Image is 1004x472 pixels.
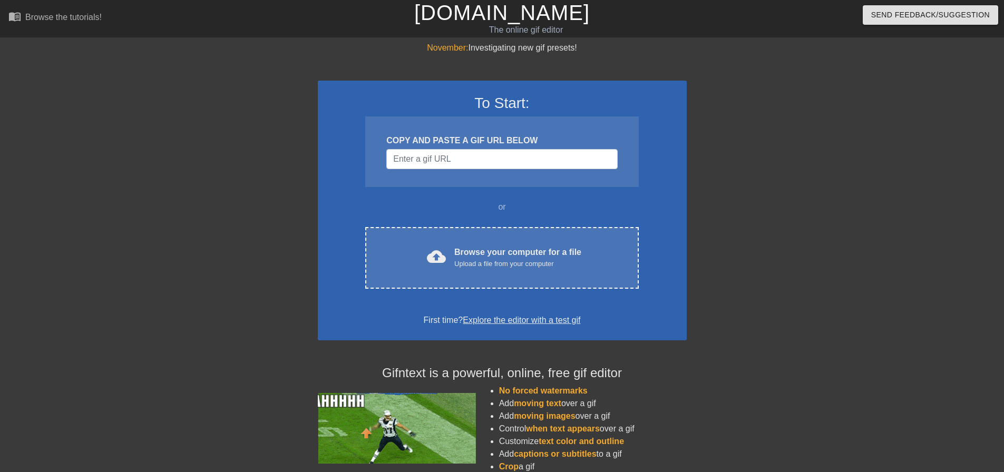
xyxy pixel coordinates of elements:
[414,1,590,24] a: [DOMAIN_NAME]
[25,13,102,22] div: Browse the tutorials!
[454,246,581,269] div: Browse your computer for a file
[514,411,575,420] span: moving images
[499,386,588,395] span: No forced watermarks
[8,10,102,26] a: Browse the tutorials!
[871,8,990,22] span: Send Feedback/Suggestion
[499,410,687,422] li: Add over a gif
[863,5,998,25] button: Send Feedback/Suggestion
[427,43,468,52] span: November:
[318,42,687,54] div: Investigating new gif presets!
[463,316,580,324] a: Explore the editor with a test gif
[427,247,446,266] span: cloud_upload
[499,462,519,471] span: Crop
[318,393,476,464] img: football_small.gif
[499,448,687,460] li: Add to a gif
[332,94,673,112] h3: To Start:
[526,424,600,433] span: when text appears
[386,149,617,169] input: Username
[454,259,581,269] div: Upload a file from your computer
[8,10,21,23] span: menu_book
[499,435,687,448] li: Customize
[514,449,596,458] span: captions or subtitles
[332,314,673,327] div: First time?
[345,201,659,213] div: or
[539,437,624,446] span: text color and outline
[499,397,687,410] li: Add over a gif
[340,24,712,36] div: The online gif editor
[318,366,687,381] h4: Gifntext is a powerful, online, free gif editor
[514,399,561,408] span: moving text
[386,134,617,147] div: COPY AND PASTE A GIF URL BELOW
[499,422,687,435] li: Control over a gif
